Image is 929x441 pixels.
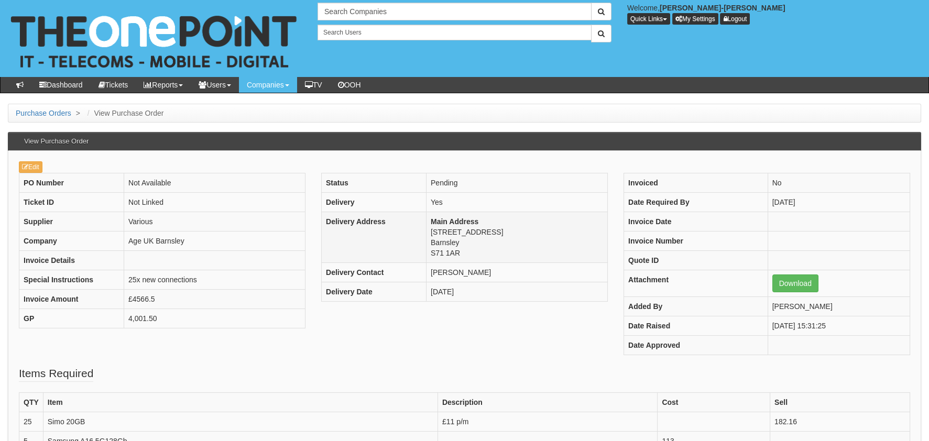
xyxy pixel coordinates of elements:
td: £11 p/m [438,412,657,432]
td: [DATE] [426,282,607,302]
td: Yes [426,193,607,212]
a: My Settings [672,13,718,25]
div: Welcome, [619,3,929,25]
td: Various [124,212,305,231]
td: [PERSON_NAME] [768,297,910,316]
th: Invoiced [624,173,768,193]
th: Ticket ID [19,193,124,212]
a: Download [772,274,818,292]
a: Users [191,77,239,93]
a: Reports [136,77,191,93]
td: No [768,173,910,193]
td: Not Available [124,173,305,193]
span: > [73,109,83,117]
th: Description [438,393,657,412]
td: Not Linked [124,193,305,212]
th: Delivery Date [321,282,426,302]
th: Special Instructions [19,270,124,290]
h3: View Purchase Order [19,133,94,150]
td: £4566.5 [124,290,305,309]
b: Main Address [431,217,478,226]
a: Tickets [91,77,136,93]
th: Status [321,173,426,193]
th: Quote ID [624,251,768,270]
th: Supplier [19,212,124,231]
th: Added By [624,297,768,316]
td: 25x new connections [124,270,305,290]
th: Date Raised [624,316,768,336]
a: Edit [19,161,42,173]
td: 25 [19,412,43,432]
input: Search Users [318,25,592,40]
th: QTY [19,393,43,412]
th: Invoice Number [624,231,768,251]
td: 4,001.50 [124,309,305,328]
input: Search Companies [318,3,592,20]
th: Date Required By [624,193,768,212]
td: [DATE] [768,193,910,212]
b: [PERSON_NAME]-[PERSON_NAME] [660,4,785,12]
th: Invoice Date [624,212,768,231]
th: Date Approved [624,336,768,355]
a: Purchase Orders [16,109,71,117]
th: Cost [658,393,770,412]
td: Age UK Barnsley [124,231,305,251]
th: Company [19,231,124,251]
a: Logout [720,13,750,25]
th: Invoice Details [19,251,124,270]
li: View Purchase Order [85,108,164,118]
th: GP [19,309,124,328]
th: Attachment [624,270,768,297]
a: Dashboard [31,77,91,93]
th: Item [43,393,438,412]
th: Delivery Address [321,212,426,263]
th: Invoice Amount [19,290,124,309]
button: Quick Links [627,13,670,25]
th: Sell [770,393,910,412]
th: Delivery Contact [321,263,426,282]
td: 182.16 [770,412,910,432]
legend: Items Required [19,366,93,382]
a: TV [297,77,330,93]
td: Pending [426,173,607,193]
td: Simo 20GB [43,412,438,432]
td: [STREET_ADDRESS] Barnsley S71 1AR [426,212,607,263]
th: Delivery [321,193,426,212]
a: OOH [330,77,369,93]
td: [DATE] 15:31:25 [768,316,910,336]
th: PO Number [19,173,124,193]
td: [PERSON_NAME] [426,263,607,282]
a: Companies [239,77,297,93]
